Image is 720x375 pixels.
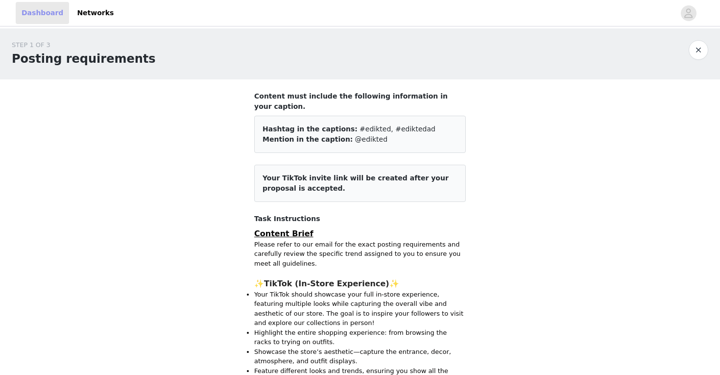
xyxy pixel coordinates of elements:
[360,125,435,133] span: #edikted, #ediktedad
[12,50,156,68] h1: Posting requirements
[254,214,466,224] h4: Task Instructions
[263,174,449,192] span: Your TikTok invite link will be created after your proposal is accepted.
[254,290,466,328] li: Your TikTok should showcase your full in-store experience, featuring multiple looks while capturi...
[254,240,466,269] p: Please refer to our email for the exact posting requirements and carefully review the specific tr...
[254,279,399,288] strong: TikTok (In-Store Experience)
[263,135,353,143] span: Mention in the caption:
[684,5,693,21] div: avatar
[263,125,358,133] span: Hashtag in the captions:
[71,2,120,24] a: Networks
[16,2,69,24] a: Dashboard
[355,135,388,143] span: @edikted
[254,91,466,112] h4: Content must include the following information in your caption.
[389,279,399,288] strong: ✨
[254,328,466,347] p: Highlight the entire shopping experience: from browsing the racks to trying on outfits.
[254,229,313,238] strong: Content Brief
[12,40,156,50] div: STEP 1 OF 3
[254,347,466,366] p: Showcase the store’s aesthetic—capture the entrance, decor, atmosphere, and outfit displays.
[254,279,264,288] strong: ✨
